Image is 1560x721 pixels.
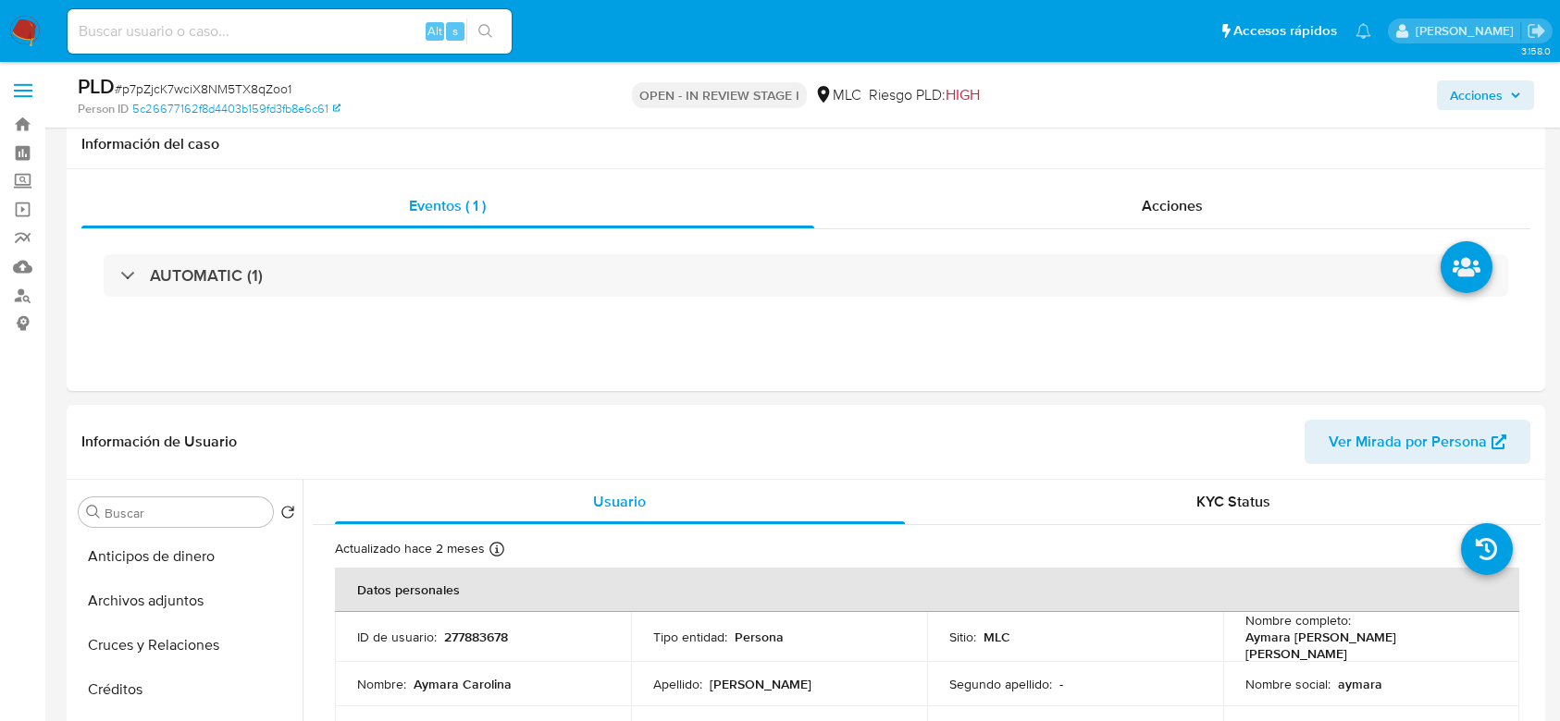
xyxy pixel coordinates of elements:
[104,254,1508,297] div: AUTOMATIC (1)
[814,85,861,105] div: MLC
[81,433,237,451] h1: Información de Usuario
[593,491,646,512] span: Usuario
[150,265,263,286] h3: AUTOMATIC (1)
[132,101,340,117] a: 5c26677162f8d4403b159fd3fb8e6c61
[1416,22,1520,40] p: pablo.ruidiaz@mercadolibre.com
[632,82,807,108] p: OPEN - IN REVIEW STAGE I
[452,22,458,40] span: s
[105,505,266,521] input: Buscar
[115,79,291,98] span: # p7pZjcK7wciX8NM5TX8qZoo1
[409,195,486,216] span: Eventos ( 1 )
[1356,23,1371,39] a: Notificaciones
[1329,420,1487,464] span: Ver Mirada por Persona
[444,629,508,645] p: 277883678
[735,629,784,645] p: Persona
[466,18,504,44] button: search-icon
[949,629,976,645] p: Sitio :
[1338,676,1382,692] p: aymara
[71,667,303,712] button: Créditos
[86,505,101,519] button: Buscar
[946,84,980,105] span: HIGH
[1245,629,1490,662] p: Aymara [PERSON_NAME] [PERSON_NAME]
[1450,80,1503,110] span: Acciones
[1527,21,1546,41] a: Salir
[427,22,442,40] span: Alt
[1059,676,1063,692] p: -
[357,629,437,645] p: ID de usuario :
[335,540,485,557] p: Actualizado hace 2 meses
[280,505,295,525] button: Volver al orden por defecto
[1142,195,1203,216] span: Acciones
[869,85,980,105] span: Riesgo PLD:
[1196,491,1270,512] span: KYC Status
[71,534,303,579] button: Anticipos de dinero
[81,135,1530,153] h1: Información del caso
[949,676,1052,692] p: Segundo apellido :
[78,71,115,101] b: PLD
[68,19,512,43] input: Buscar usuario o caso...
[335,568,1519,612] th: Datos personales
[414,676,512,692] p: Aymara Carolina
[71,623,303,667] button: Cruces y Relaciones
[1245,676,1331,692] p: Nombre social :
[1233,21,1337,41] span: Accesos rápidos
[78,101,129,117] b: Person ID
[71,579,303,623] button: Archivos adjuntos
[1305,420,1530,464] button: Ver Mirada por Persona
[984,629,1010,645] p: MLC
[1245,612,1351,629] p: Nombre completo :
[710,676,811,692] p: [PERSON_NAME]
[653,676,702,692] p: Apellido :
[653,629,727,645] p: Tipo entidad :
[1437,80,1534,110] button: Acciones
[357,676,406,692] p: Nombre :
